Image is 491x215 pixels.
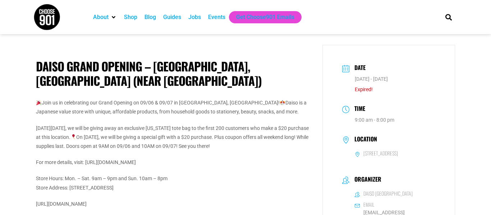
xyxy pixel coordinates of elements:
h3: Time [351,104,365,114]
a: Jobs [188,13,201,22]
h1: Daiso Grand Opening – [GEOGRAPHIC_DATA], [GEOGRAPHIC_DATA] (near [GEOGRAPHIC_DATA]) [36,59,312,88]
h6: [STREET_ADDRESS] [363,150,398,156]
a: Events [208,13,225,22]
a: Shop [124,13,137,22]
span: [DATE] - [DATE] [355,76,388,82]
p: For more details, visit: [URL][DOMAIN_NAME] [36,158,312,167]
div: Search [443,11,455,23]
img: 🎈 [71,134,76,139]
a: Get Choose901 Emails [236,13,294,22]
img: 🎉 [36,100,41,105]
h3: Organizer [351,176,381,184]
a: Guides [163,13,181,22]
h3: Location [351,136,377,144]
a: About [93,13,109,22]
img: 🎊 [280,100,285,105]
h3: Date [351,63,366,74]
h6: Email [363,201,374,208]
p: [URL][DOMAIN_NAME] [36,200,312,209]
p: Store Hours: Mon. – Sat. 9am – 9pm and Sun. 10am – 8pm Store Address: [STREET_ADDRESS] [36,174,312,192]
p: [DATE][DATE], we will be giving away an exclusive [US_STATE] tote bag to the first 200 customers ... [36,124,312,151]
div: About [90,11,120,23]
span: Expired! [355,87,373,92]
a: Blog [144,13,156,22]
h6: Daiso [GEOGRAPHIC_DATA] [363,190,413,197]
p: Join us in celebrating our Grand Opening on 09/06 & 09/07 in [GEOGRAPHIC_DATA], [GEOGRAPHIC_DATA]... [36,98,312,116]
nav: Main nav [90,11,433,23]
abbr: 9:00 am - 8:00 pm [355,117,394,123]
